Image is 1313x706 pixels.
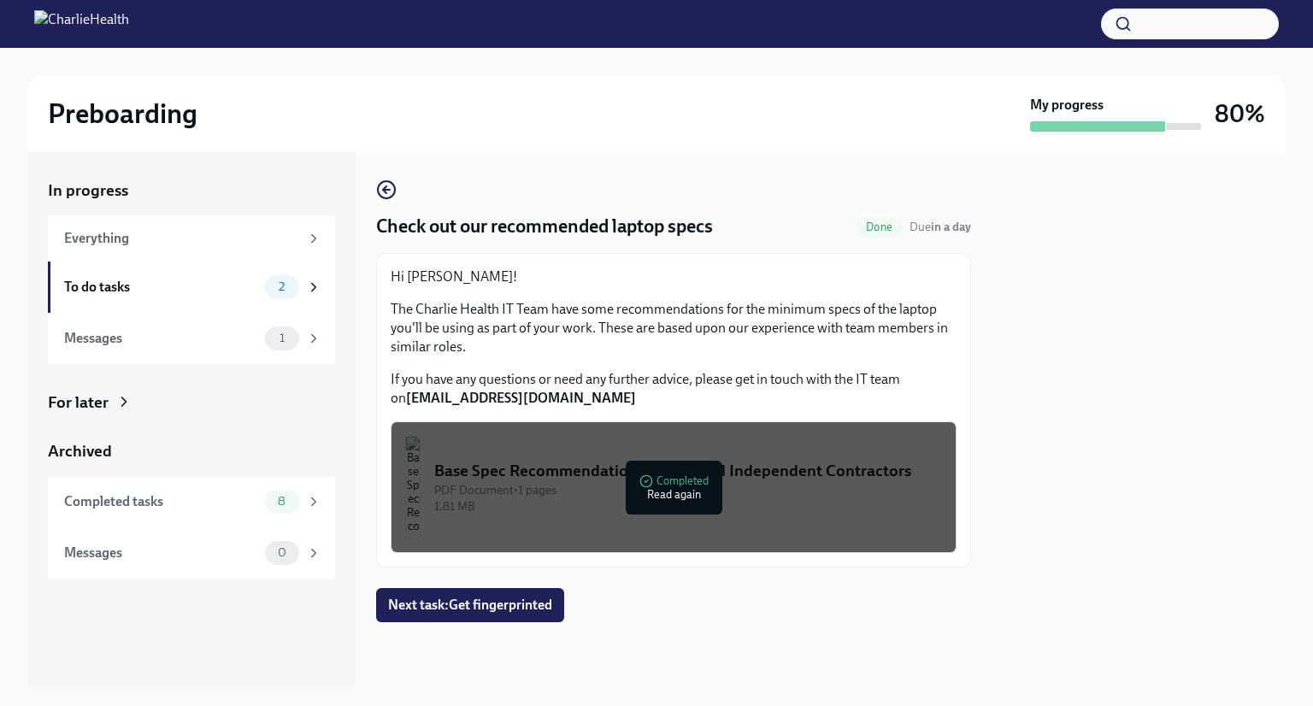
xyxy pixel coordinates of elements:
a: Everything [48,215,335,262]
div: PDF Document • 1 pages [434,482,942,498]
div: 1.81 MB [434,498,942,515]
h2: Preboarding [48,97,197,131]
div: Completed tasks [64,492,258,511]
div: Base Spec Recommendations for Clinical Independent Contractors [434,460,942,482]
button: Base Spec Recommendations for Clinical Independent ContractorsPDF Document•1 pages1.81 MBComplete... [391,421,957,553]
div: Messages [64,544,258,562]
a: Messages0 [48,527,335,579]
a: Archived [48,440,335,462]
div: Messages [64,329,258,348]
a: In progress [48,179,335,202]
a: Messages1 [48,313,335,364]
a: To do tasks2 [48,262,335,313]
span: 1 [269,332,295,344]
div: To do tasks [64,278,258,297]
h4: Check out our recommended laptop specs [376,214,713,239]
span: Done [856,221,903,233]
div: For later [48,391,109,414]
img: Base Spec Recommendations for Clinical Independent Contractors [405,436,421,538]
p: Hi [PERSON_NAME]! [391,268,957,286]
img: CharlieHealth [34,10,129,38]
span: 8 [268,495,296,508]
strong: [EMAIL_ADDRESS][DOMAIN_NAME] [406,390,636,406]
span: September 4th, 2025 08:00 [910,219,971,235]
p: The Charlie Health IT Team have some recommendations for the minimum specs of the laptop you'll b... [391,300,957,356]
strong: My progress [1030,96,1104,115]
span: 0 [268,546,297,559]
a: For later [48,391,335,414]
span: Next task : Get fingerprinted [388,597,552,614]
p: If you have any questions or need any further advice, please get in touch with the IT team on [391,370,957,408]
strong: in a day [931,220,971,234]
button: Next task:Get fingerprinted [376,588,564,622]
span: Due [910,220,971,234]
a: Completed tasks8 [48,476,335,527]
span: 2 [268,280,295,293]
h3: 80% [1215,98,1265,129]
div: Everything [64,229,299,248]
